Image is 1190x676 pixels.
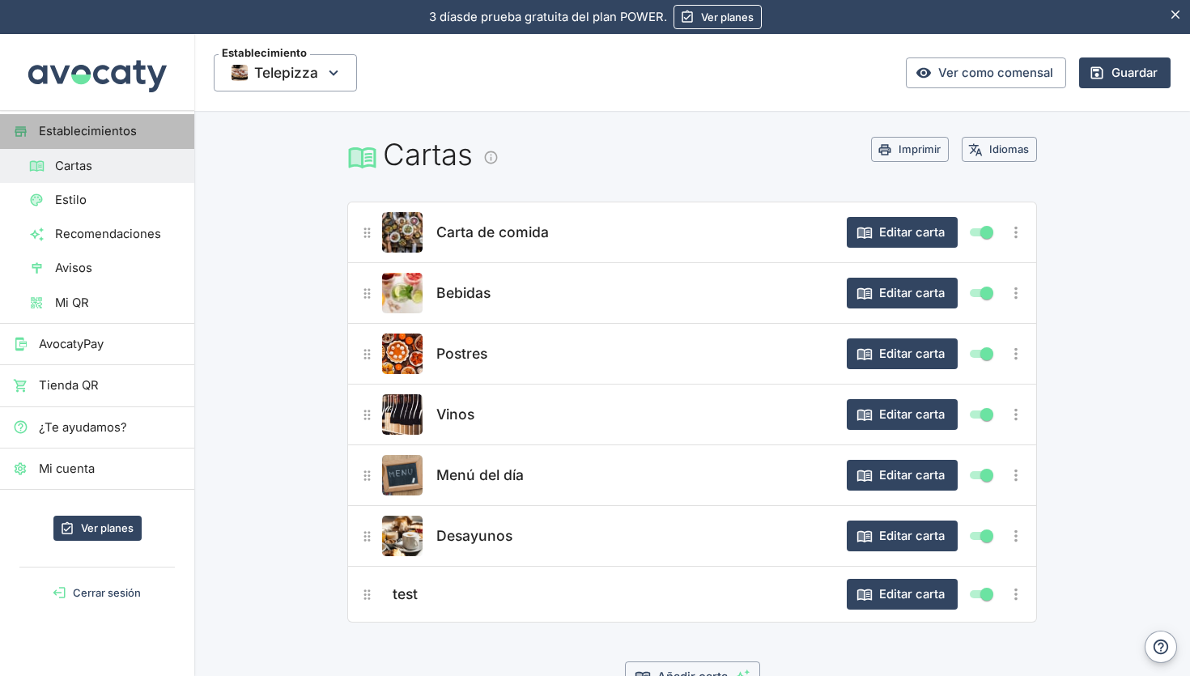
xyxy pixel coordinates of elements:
button: Más opciones [1003,341,1029,367]
span: Desayunos [436,525,512,547]
span: Telepizza [214,54,357,91]
span: 3 días [429,10,463,24]
button: Más opciones [1003,280,1029,306]
button: Ayuda y contacto [1145,631,1177,663]
button: Editar carta [847,521,958,551]
span: AvocatyPay [39,335,181,353]
button: Menú del día [432,457,528,493]
button: Cerrar sesión [6,580,188,606]
span: Mostrar / ocultar [977,466,997,485]
span: Mostrar / ocultar [977,585,997,604]
span: Mostrar / ocultar [977,405,997,424]
span: Menú del día [436,464,524,487]
button: Idiomas [962,137,1037,162]
button: ¿A qué carta? [355,464,379,487]
button: ¿A qué carta? [355,583,379,606]
span: Mostrar / ocultar [977,283,997,303]
button: Más opciones [1003,523,1029,549]
span: Carta de comida [436,221,549,244]
button: Editar carta [847,338,958,369]
span: Telepizza [254,61,318,85]
button: Editar carta [847,579,958,610]
button: Carta de comida [432,215,553,250]
img: Vinos [382,394,423,435]
button: Editar carta [847,278,958,308]
img: Carta de comida [382,212,423,253]
span: Establecimiento [219,48,310,58]
button: Bebidas [432,275,495,311]
span: Mostrar / ocultar [977,526,997,546]
button: ¿A qué carta? [355,342,379,366]
span: Bebidas [436,282,491,304]
button: Editar carta [847,217,958,248]
button: Más opciones [1003,462,1029,488]
img: Desayunos [382,516,423,556]
button: Editar producto [382,273,423,313]
button: Editar carta [847,460,958,491]
span: test [393,583,418,606]
button: ¿A qué carta? [355,221,379,244]
span: Recomendaciones [55,225,181,243]
button: Editar producto [382,516,423,556]
button: test [389,576,440,612]
span: Cartas [55,157,181,175]
img: Thumbnail [232,65,248,81]
span: Estilo [55,191,181,209]
button: ¿A qué carta? [355,525,379,548]
img: Avocaty [24,34,170,110]
button: Imprimir [871,137,949,162]
button: Editar producto [382,394,423,435]
span: Vinos [436,403,474,426]
h1: Cartas [347,137,871,172]
button: Editar producto [382,455,423,495]
span: Avisos [55,259,181,277]
a: Ver como comensal [906,57,1066,88]
button: Más opciones [1003,219,1029,245]
button: EstablecimientoThumbnailTelepizza [214,54,357,91]
button: Desayunos [432,518,516,554]
span: ¿Te ayudamos? [39,419,181,436]
button: Más opciones [1003,402,1029,427]
span: Mostrar / ocultar [977,344,997,364]
button: Guardar [1079,57,1171,88]
span: Mi QR [55,294,181,312]
span: Postres [436,342,487,365]
img: Menú del día [382,455,423,495]
button: Editar producto [382,334,423,374]
p: de prueba gratuita del plan POWER. [429,8,667,26]
button: Vinos [432,397,484,432]
span: Tienda QR [39,376,181,394]
button: ¿A qué carta? [355,282,379,305]
span: Mostrar / ocultar [977,223,997,242]
a: Ver planes [53,516,142,541]
img: Postres [382,334,423,374]
a: Ver planes [674,5,762,29]
span: Mi cuenta [39,460,181,478]
button: Información [479,146,503,169]
button: Postres [432,336,491,372]
span: Establecimientos [39,122,181,140]
button: ¿A qué carta? [355,403,379,427]
button: Editar producto [382,212,423,253]
button: Más opciones [1003,581,1029,607]
button: Esconder aviso [1162,1,1190,29]
img: Bebidas [382,273,423,313]
button: Editar carta [847,399,958,430]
